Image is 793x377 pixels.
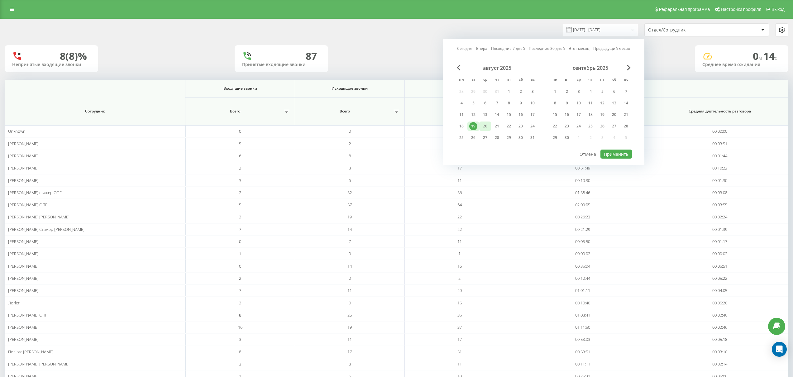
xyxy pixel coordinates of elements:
span: 2 [349,141,351,146]
span: 11 [457,239,462,244]
a: Последние 30 дней [529,45,565,51]
span: Сотрудник [17,109,173,114]
div: 15 [505,111,513,119]
td: 00:11:11 [514,358,652,370]
span: Средняя длительность разговора [661,109,778,114]
div: 11 [457,111,466,119]
span: 14 [347,263,352,269]
div: 25 [586,122,595,130]
button: Применить [600,150,632,159]
div: вс 14 сент. 2025 г. [620,98,632,108]
td: 00:53:03 [514,333,652,346]
div: 20 [610,111,618,119]
div: пн 4 авг. 2025 г. [456,98,467,108]
span: Настройки профиля [721,7,761,12]
div: 9 [563,99,571,107]
td: 00:03:50 [514,236,652,248]
div: вт 16 сент. 2025 г. [561,110,573,119]
div: вс 24 авг. 2025 г. [527,122,538,131]
span: [PERSON_NAME] [8,165,38,171]
abbr: среда [574,75,583,85]
span: [PERSON_NAME] [8,251,38,256]
span: 19 [347,324,352,330]
abbr: среда [480,75,490,85]
span: [PERSON_NAME] Стажер [PERSON_NAME] [8,227,84,232]
div: вс 10 авг. 2025 г. [527,98,538,108]
span: [PERSON_NAME] [8,239,38,244]
td: 00:02:24 [651,211,788,223]
abbr: суббота [609,75,619,85]
span: 35 [457,312,462,318]
div: чт 4 сент. 2025 г. [585,87,596,96]
div: 18 [457,122,466,130]
span: 0 [349,275,351,281]
div: 7 [622,88,630,96]
td: 01:03:41 [514,309,652,321]
span: 3 [239,336,241,342]
span: 22 [457,214,462,220]
button: Отмена [576,150,600,159]
div: пт 1 авг. 2025 г. [503,87,515,96]
div: 17 [575,111,583,119]
span: Next Month [627,65,631,70]
div: ср 6 авг. 2025 г. [479,98,491,108]
div: 21 [493,122,501,130]
span: 17 [347,349,352,355]
div: вс 7 сент. 2025 г. [620,87,632,96]
div: 12 [598,99,606,107]
span: 8 [239,312,241,318]
div: вс 28 сент. 2025 г. [620,122,632,131]
td: 00:21:29 [514,223,652,236]
span: 37 [457,324,462,330]
div: 2 [517,88,525,96]
div: вт 9 сент. 2025 г. [561,98,573,108]
div: 26 [469,134,477,142]
td: 00:10:44 [514,272,652,284]
span: 6 [239,153,241,159]
span: Полігас [PERSON_NAME] [8,349,53,355]
span: 52 [347,190,352,195]
span: 17 [457,336,462,342]
div: 22 [505,122,513,130]
div: 15 [551,111,559,119]
div: пт 15 авг. 2025 г. [503,110,515,119]
div: пн 22 сент. 2025 г. [549,122,561,131]
td: 00:04:05 [651,284,788,297]
div: 21 [622,111,630,119]
span: 57 [347,202,352,208]
span: 0 [753,49,763,63]
td: 01:11:50 [514,321,652,333]
span: 2 [239,190,241,195]
td: 01:01:11 [514,284,652,297]
span: [PERSON_NAME] ОПГ [8,312,47,318]
div: вт 23 сент. 2025 г. [561,122,573,131]
div: 11 [586,99,595,107]
td: 00:03:51 [651,137,788,150]
div: пт 22 авг. 2025 г. [503,122,515,131]
div: 27 [610,122,618,130]
span: м [758,55,763,61]
span: 0 [239,239,241,244]
td: 01:58:46 [514,187,652,199]
span: 8 [349,361,351,367]
td: 00:00:02 [651,248,788,260]
div: вт 30 сент. 2025 г. [561,133,573,142]
div: Open Intercom Messenger [772,342,787,357]
td: 00:10:22 [651,162,788,174]
span: Все звонки [427,86,766,91]
a: Сегодня [457,45,472,51]
div: ср 13 авг. 2025 г. [479,110,491,119]
abbr: пятница [598,75,607,85]
div: вс 17 авг. 2025 г. [527,110,538,119]
div: 16 [517,111,525,119]
td: 00:03:08 [651,187,788,199]
div: 29 [505,134,513,142]
div: пт 26 сент. 2025 г. [596,122,608,131]
div: вт 19 авг. 2025 г. [467,122,479,131]
div: 16 [563,111,571,119]
div: ср 10 сент. 2025 г. [573,98,585,108]
a: Предыдущий месяц [593,45,630,51]
td: 00:05:22 [651,272,788,284]
span: 16 [457,263,462,269]
div: 19 [598,111,606,119]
